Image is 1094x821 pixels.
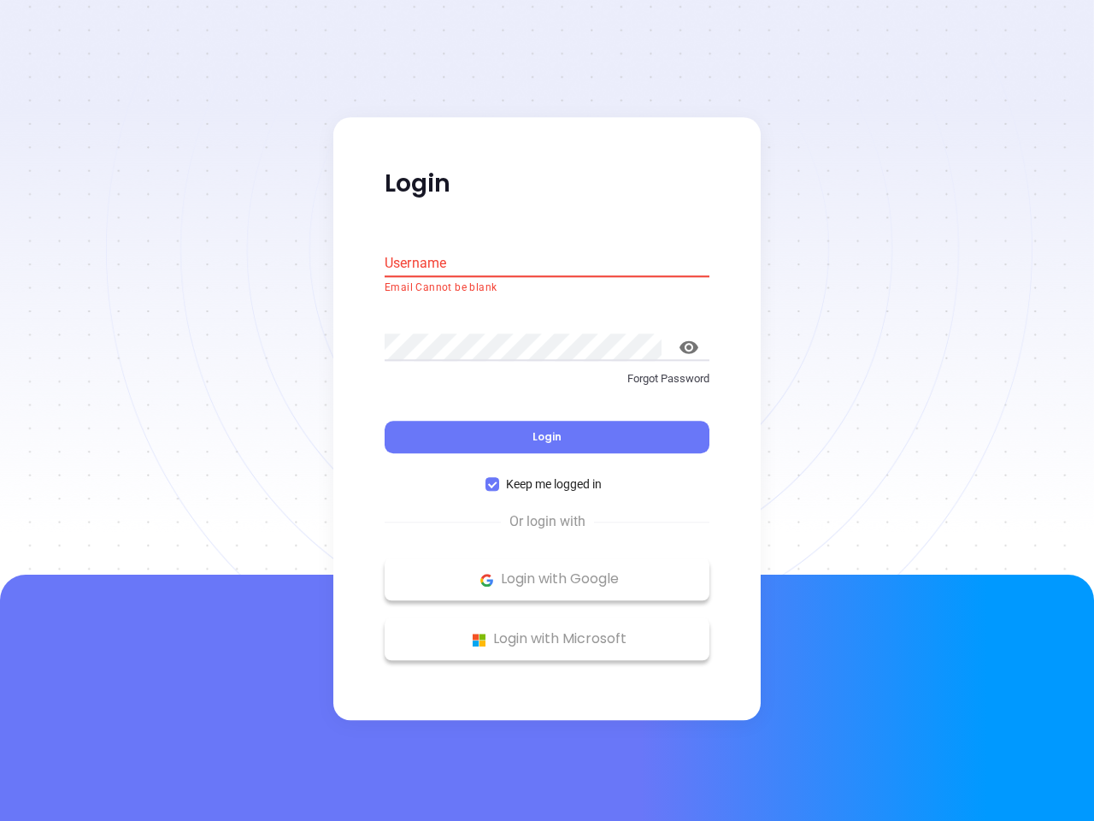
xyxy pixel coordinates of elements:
p: Login with Google [393,567,701,593]
img: Google Logo [476,570,497,591]
button: Google Logo Login with Google [385,558,709,601]
p: Forgot Password [385,370,709,387]
button: Microsoft Logo Login with Microsoft [385,618,709,661]
span: Keep me logged in [499,475,609,494]
a: Forgot Password [385,370,709,401]
span: Login [532,430,562,445]
span: Or login with [501,512,594,533]
p: Login [385,168,709,199]
img: Microsoft Logo [468,629,490,651]
button: toggle password visibility [668,327,709,368]
p: Email Cannot be blank [385,280,709,297]
button: Login [385,422,709,454]
p: Login with Microsoft [393,627,701,653]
